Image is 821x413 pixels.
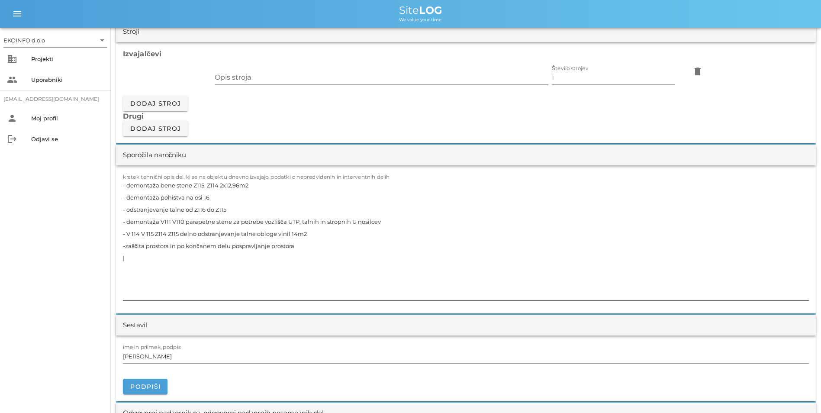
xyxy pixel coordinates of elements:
i: menu [12,9,23,19]
div: Odjavi se [31,136,104,142]
label: ime in priimek, podpis [123,344,181,351]
span: Dodaj stroj [130,100,181,107]
span: Podpiši [130,383,161,390]
button: Podpiši [123,379,167,394]
iframe: Chat Widget [697,319,821,413]
div: Pripomoček za klepet [697,319,821,413]
i: logout [7,134,17,144]
span: Dodaj stroj [130,125,181,132]
i: delete [692,66,703,77]
h3: Izvajalčevi [123,49,809,58]
div: Sestavil [123,320,147,330]
i: arrow_drop_down [97,35,107,45]
h3: Drugi [123,111,809,121]
i: person [7,113,17,123]
button: Dodaj stroj [123,96,188,111]
div: Sporočila naročniku [123,150,186,160]
div: Uporabniki [31,76,104,83]
b: LOG [419,4,442,16]
div: Stroji [123,27,139,37]
button: Dodaj stroj [123,121,188,136]
span: We value your time. [399,17,442,23]
div: Projekti [31,55,104,62]
i: business [7,54,17,64]
div: EKOINFO d.o.o [3,33,107,47]
div: EKOINFO d.o.o [3,36,45,44]
label: Število strojev [552,65,589,72]
i: people [7,74,17,85]
label: kratek tehnični opis del, ki se na objektu dnevno izvajajo, podatki o nepredvidenih in interventn... [123,174,390,181]
span: Site [399,4,442,16]
div: Moj profil [31,115,104,122]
